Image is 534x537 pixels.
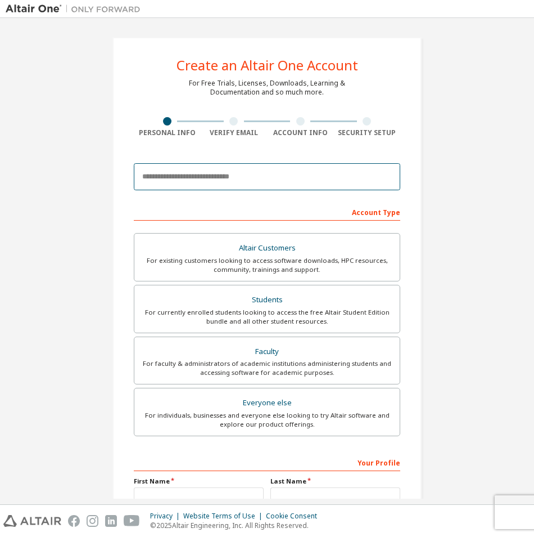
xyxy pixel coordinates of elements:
div: Website Terms of Use [183,512,266,521]
label: Last Name [270,477,400,486]
div: Everyone else [141,395,393,411]
div: For existing customers looking to access software downloads, HPC resources, community, trainings ... [141,256,393,274]
div: For faculty & administrators of academic institutions administering students and accessing softwa... [141,359,393,377]
div: Create an Altair One Account [177,59,358,72]
div: Faculty [141,344,393,360]
div: Privacy [150,512,183,521]
div: For Free Trials, Licenses, Downloads, Learning & Documentation and so much more. [189,79,345,97]
div: Students [141,292,393,308]
img: Altair One [6,3,146,15]
div: Verify Email [201,128,268,137]
div: Cookie Consent [266,512,324,521]
div: For individuals, businesses and everyone else looking to try Altair software and explore our prod... [141,411,393,429]
img: instagram.svg [87,515,98,527]
label: First Name [134,477,264,486]
img: facebook.svg [68,515,80,527]
div: Security Setup [334,128,401,137]
img: altair_logo.svg [3,515,61,527]
div: For currently enrolled students looking to access the free Altair Student Edition bundle and all ... [141,308,393,326]
div: Your Profile [134,453,400,471]
div: Account Info [267,128,334,137]
div: Altair Customers [141,240,393,256]
p: © 2025 Altair Engineering, Inc. All Rights Reserved. [150,521,324,530]
img: youtube.svg [124,515,140,527]
div: Personal Info [134,128,201,137]
img: linkedin.svg [105,515,117,527]
div: Account Type [134,203,400,221]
